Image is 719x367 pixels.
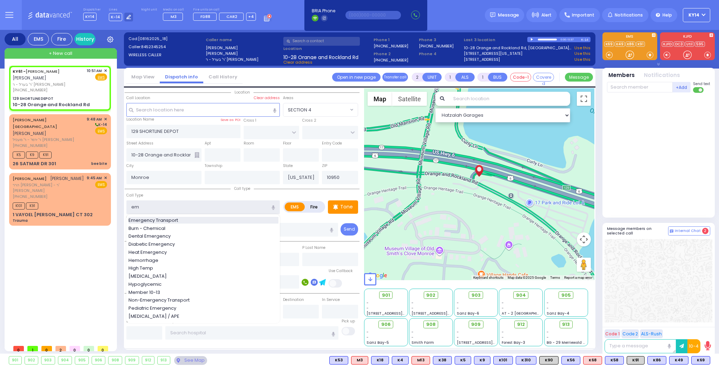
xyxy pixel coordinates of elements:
span: - [457,300,459,305]
span: Phone 4 [419,51,462,57]
label: Apt [205,141,211,146]
span: EMS [95,127,107,134]
label: Location Name [126,117,154,122]
span: K101 [13,202,25,210]
label: Street Address [126,141,153,146]
a: K49 [615,41,625,47]
span: 2 [702,228,708,234]
button: Message [565,73,593,82]
div: BLS [455,356,471,365]
span: 10-28 Orange and Rockland Rd [283,54,358,59]
span: - [457,305,459,311]
label: Last 3 location [464,37,527,43]
span: - [547,305,549,311]
div: 901 [9,356,21,364]
a: K69 [604,41,614,47]
img: message.svg [490,12,495,18]
span: 0 [41,346,52,351]
label: Call Info [126,215,141,221]
span: 912 [517,321,525,328]
span: ר' בערל - ר' [PERSON_NAME] [13,82,84,88]
span: Pediatric Emergency [128,305,179,312]
a: Util [685,41,694,47]
label: EMS [602,35,657,40]
span: ✕ [104,68,107,74]
a: Call History [203,73,243,80]
label: Turn off text [693,86,704,94]
label: Pick up [342,318,355,324]
button: Toggle fullscreen view [577,92,591,106]
label: Township [205,163,222,169]
div: 908 [108,356,122,364]
span: - [547,300,549,305]
label: Caller name [206,37,281,43]
a: Open in new page [332,73,381,82]
span: [PERSON_NAME] [13,75,46,81]
div: K101 [493,356,513,365]
span: [MEDICAL_DATA] [128,273,169,280]
label: Dispatcher [83,8,101,12]
span: Forest Bay-3 [502,340,525,345]
span: Clear address [283,59,312,65]
button: Show street map [368,92,392,106]
span: 0 [70,346,80,351]
span: 1 [27,346,38,351]
label: Cross 2 [302,118,316,123]
span: [MEDICAL_DATA] / APE [128,313,182,320]
span: 904 [516,292,526,299]
button: BUS [488,73,507,82]
span: 908 [426,321,436,328]
span: Notifications [615,12,643,18]
span: 903 [471,292,481,299]
input: Search member [607,82,673,92]
span: AT - 2 [GEOGRAPHIC_DATA] [502,311,554,316]
span: High Temp [128,265,156,272]
div: 129 SHORTLINE DEPOT [13,96,53,101]
div: 10-28 Orange and Rockland Rd [13,101,90,108]
label: [PHONE_NUMBER] [374,43,408,49]
div: BLS [691,356,710,365]
div: 903 [41,356,55,364]
span: Phone 1 [374,37,416,43]
label: Save as POI [220,117,240,122]
div: See map [174,356,207,365]
div: BLS [493,356,513,365]
div: K49 [669,356,688,365]
input: Search a contact [283,37,360,46]
span: Hypoglycemic [128,281,164,288]
div: M13 [411,356,430,365]
div: 1 VAYOEL [PERSON_NAME] CT 302 [13,211,93,218]
img: comment-alt.png [670,230,673,233]
a: [PERSON_NAME] [13,176,47,181]
span: K5 [13,152,25,159]
a: [PERSON_NAME] [13,69,60,74]
div: 906 [92,356,105,364]
span: Sanz Bay-4 [547,311,569,316]
span: 9:45 AM [87,175,102,181]
div: bee bite [91,161,107,166]
div: 26 SATMAR DR 301 [13,160,56,167]
span: FD88 [200,14,210,19]
label: Call Location [126,95,150,101]
label: Room [244,141,254,146]
div: BLS [647,356,666,365]
span: Smith Farm [411,340,434,345]
div: 913 [158,356,170,364]
div: 912 [142,356,154,364]
span: - [411,329,414,335]
label: State [283,163,293,169]
button: Members [608,71,635,79]
span: SECTION 4 [288,107,311,114]
a: DC3 [674,41,684,47]
span: Message [498,12,519,19]
span: [STREET_ADDRESS][PERSON_NAME] [367,311,433,316]
span: 905 [561,292,571,299]
a: Use this [574,51,591,57]
label: Areas [283,95,293,101]
div: 909 [125,356,139,364]
a: History [74,33,95,45]
span: Other building occupants [194,152,199,158]
span: Internal Chat [675,228,701,233]
span: - [502,305,504,311]
div: 0:00 [560,36,567,44]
